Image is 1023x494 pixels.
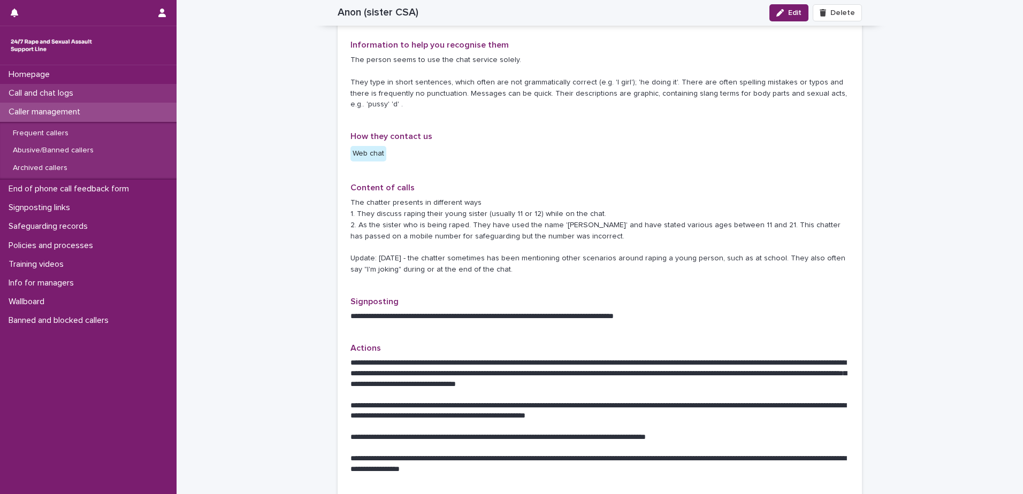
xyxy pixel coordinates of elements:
span: Delete [830,9,855,17]
p: Safeguarding records [4,221,96,231]
span: Content of calls [350,183,415,192]
p: The chatter presents in different ways 1. They discuss raping their young sister (usually 11 or 1... [350,197,849,275]
p: The person seems to use the chat service solely. They type in short sentences, which often are no... [350,55,849,110]
p: Policies and processes [4,241,102,251]
button: Delete [813,4,862,21]
span: Information to help you recognise them [350,41,509,49]
div: Web chat [350,146,386,161]
p: Homepage [4,70,58,80]
p: Call and chat logs [4,88,82,98]
p: Abusive/Banned callers [4,146,102,155]
button: Edit [769,4,808,21]
p: Signposting links [4,203,79,213]
p: Caller management [4,107,89,117]
p: Training videos [4,259,72,269]
p: Archived callers [4,164,76,173]
p: Banned and blocked callers [4,315,117,326]
p: Info for managers [4,278,82,288]
span: Actions [350,344,381,352]
p: Wallboard [4,297,53,307]
span: Edit [788,9,801,17]
img: rhQMoQhaT3yELyF149Cw [9,35,94,56]
p: Frequent callers [4,129,77,138]
span: Signposting [350,297,399,306]
h2: Anon (sister CSA) [338,6,418,19]
p: End of phone call feedback form [4,184,138,194]
span: How they contact us [350,132,432,141]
